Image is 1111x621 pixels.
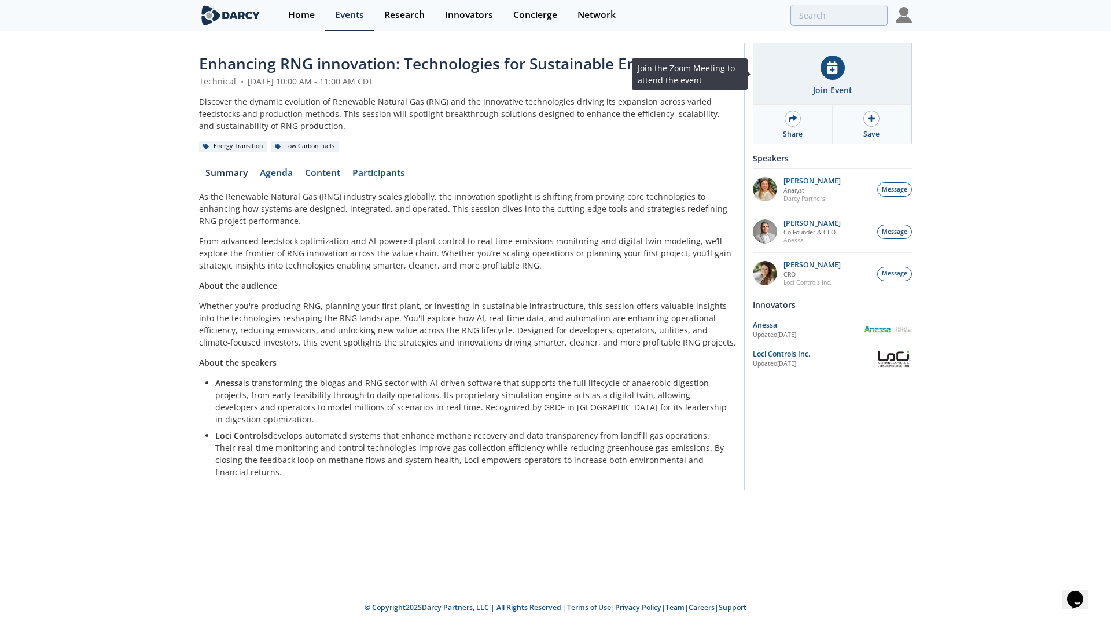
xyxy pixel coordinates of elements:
p: From advanced feedstock optimization and AI-powered plant control to real-time emissions monitori... [199,235,736,271]
div: Updated [DATE] [753,359,875,369]
div: Research [384,10,425,20]
button: Message [877,267,912,281]
a: Careers [689,602,715,612]
p: CRO [783,270,841,278]
div: Updated [DATE] [753,330,863,340]
p: is transforming the biogas and RNG sector with AI-driven software that supports the full lifecycl... [215,377,728,425]
iframe: chat widget [1062,575,1099,609]
a: Support [719,602,746,612]
img: Profile [896,7,912,23]
div: Low Carbon Fuels [271,141,339,152]
div: Innovators [753,295,912,315]
p: Whether you're producing RNG, planning your first plant, or investing in sustainable infrastructu... [199,300,736,348]
span: • [238,76,245,87]
img: Anessa [863,326,912,333]
div: Speakers [753,148,912,168]
span: Message [882,269,907,278]
div: Join Event [813,84,852,96]
a: Team [665,602,685,612]
div: Network [577,10,616,20]
button: Message [877,182,912,197]
p: [PERSON_NAME] [783,261,841,269]
a: Loci Controls Inc. Updated[DATE] Loci Controls Inc. [753,348,912,369]
span: Message [882,185,907,194]
div: Innovators [445,10,493,20]
div: Share [783,129,803,139]
input: Advanced Search [790,5,888,26]
a: Participants [346,168,411,182]
p: Analyst [783,186,841,194]
div: Save [863,129,880,139]
img: logo-wide.svg [199,5,262,25]
button: Message [877,225,912,239]
div: Energy Transition [199,141,267,152]
a: Privacy Policy [615,602,661,612]
div: Anessa [753,320,863,330]
strong: About the speakers [199,357,277,368]
div: Technical [DATE] 10:00 AM - 11:00 AM CDT [199,75,736,87]
p: Darcy Partners [783,194,841,203]
p: Anessa [783,236,841,244]
strong: About the audience [199,280,277,291]
p: [PERSON_NAME] [783,219,841,227]
span: Message [882,227,907,237]
strong: Anessa [215,377,243,388]
strong: Loci Controls [215,430,268,441]
div: Discover the dynamic evolution of Renewable Natural Gas (RNG) and the innovative technologies dri... [199,95,736,132]
img: Loci Controls Inc. [875,348,912,369]
p: As the Renewable Natural Gas (RNG) industry scales globally, the innovation spotlight is shifting... [199,190,736,227]
div: Loci Controls Inc. [753,349,875,359]
a: Terms of Use [567,602,611,612]
span: Enhancing RNG innovation: Technologies for Sustainable Energy [199,53,668,74]
img: 737ad19b-6c50-4cdf-92c7-29f5966a019e [753,261,777,285]
p: Loci Controls Inc. [783,278,841,286]
p: Co-Founder & CEO [783,228,841,236]
div: Events [335,10,364,20]
div: Concierge [513,10,557,20]
a: Content [299,168,346,182]
div: Home [288,10,315,20]
a: Agenda [253,168,299,182]
img: fddc0511-1997-4ded-88a0-30228072d75f [753,177,777,201]
img: 1fdb2308-3d70-46db-bc64-f6eabefcce4d [753,219,777,244]
p: © Copyright 2025 Darcy Partners, LLC | All Rights Reserved | | | | | [127,602,984,613]
a: Anessa Updated[DATE] Anessa [753,319,912,340]
a: Summary [199,168,253,182]
p: develops automated systems that enhance methane recovery and data transparency from landfill gas ... [215,429,728,478]
p: [PERSON_NAME] [783,177,841,185]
